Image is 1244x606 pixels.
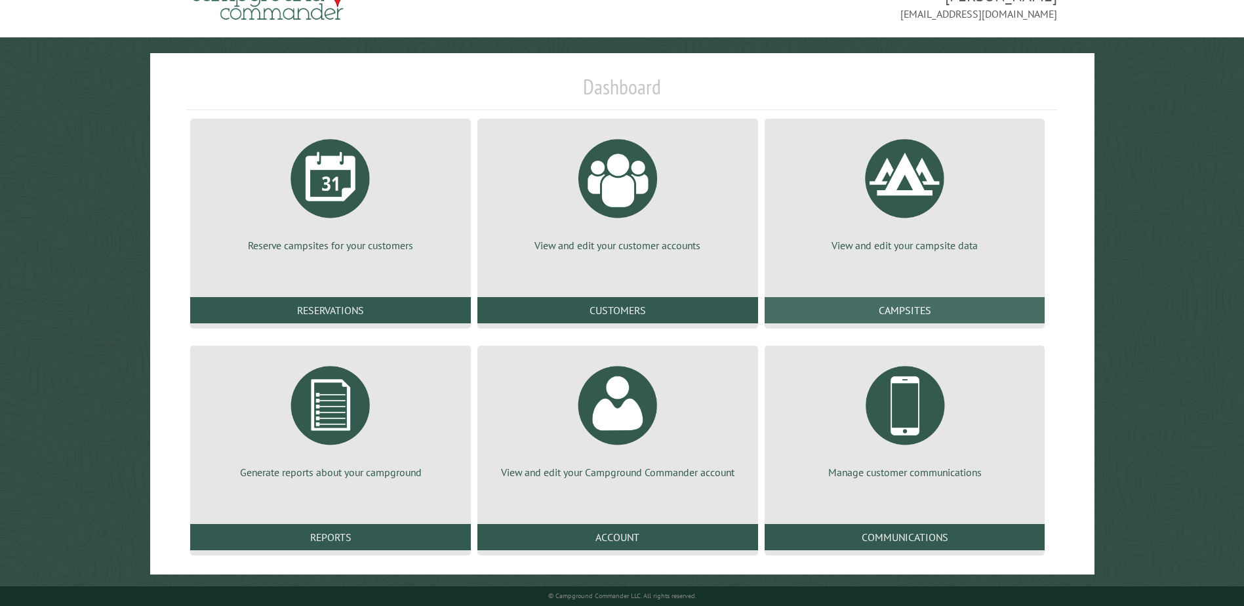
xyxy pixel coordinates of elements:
a: View and edit your Campground Commander account [493,356,742,479]
p: View and edit your campsite data [780,238,1030,253]
p: View and edit your Campground Commander account [493,465,742,479]
p: Generate reports about your campground [206,465,455,479]
p: Reserve campsites for your customers [206,238,455,253]
a: Reserve campsites for your customers [206,129,455,253]
a: Manage customer communications [780,356,1030,479]
a: Reports [190,524,471,550]
a: Generate reports about your campground [206,356,455,479]
a: View and edit your campsite data [780,129,1030,253]
h1: Dashboard [187,74,1056,110]
a: Campsites [765,297,1045,323]
a: View and edit your customer accounts [493,129,742,253]
a: Communications [765,524,1045,550]
a: Reservations [190,297,471,323]
p: View and edit your customer accounts [493,238,742,253]
a: Customers [477,297,758,323]
a: Account [477,524,758,550]
small: © Campground Commander LLC. All rights reserved. [548,592,696,600]
p: Manage customer communications [780,465,1030,479]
